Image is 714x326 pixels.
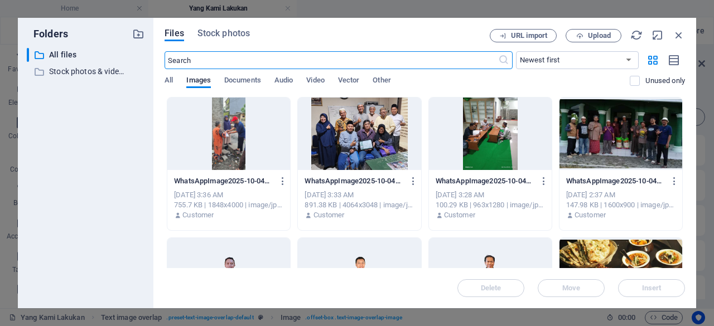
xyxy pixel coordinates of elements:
[182,210,214,220] p: Customer
[132,28,144,40] i: Create new folder
[566,200,676,210] div: 147.98 KB | 1600x900 | image/jpeg
[313,210,345,220] p: Customer
[305,176,404,186] p: WhatsAppImage2025-10-04at8.33.20AM-i8BC_3kfhCU2sTl8X9LtPQ.jpeg
[174,176,273,186] p: WhatsAppImage2025-10-04at8.23.20AM-USk78kMe9ENvFGvoM_l3dQ.jpeg
[306,74,324,89] span: Video
[27,65,144,79] div: Stock photos & videos
[49,48,124,61] p: All files
[165,51,498,69] input: Search
[186,74,211,89] span: Images
[511,32,547,39] span: URL import
[588,32,611,39] span: Upload
[174,200,283,210] div: 755.7 KB | 1848x4000 | image/jpeg
[373,74,390,89] span: Other
[575,210,606,220] p: Customer
[652,29,664,41] i: Minimize
[338,74,360,89] span: Vector
[630,29,643,41] i: Reload
[305,190,414,200] div: [DATE] 3:33 AM
[566,176,665,186] p: WhatsAppImage2025-10-04at7.37.05AM-t709qgY_F9XJ3ZPll_PPvQ.jpeg
[436,190,545,200] div: [DATE] 3:28 AM
[165,74,173,89] span: All
[224,74,261,89] span: Documents
[165,27,184,40] span: Files
[305,200,414,210] div: 891.38 KB | 4064x3048 | image/jpeg
[444,210,475,220] p: Customer
[174,190,283,200] div: [DATE] 3:36 AM
[436,176,535,186] p: WhatsAppImage2025-10-04at8.28.00AM-3NGKC_wScHdvCNW6UhShUA.jpeg
[27,65,124,79] div: Stock photos & videos
[27,27,68,41] p: Folders
[645,76,685,86] p: Displays only files that are not in use on the website. Files added during this session can still...
[49,65,124,78] p: Stock photos & videos
[566,29,621,42] button: Upload
[566,190,676,200] div: [DATE] 2:37 AM
[490,29,557,42] button: URL import
[673,29,685,41] i: Close
[197,27,250,40] span: Stock photos
[27,48,29,62] div: ​
[274,74,293,89] span: Audio
[436,200,545,210] div: 100.29 KB | 963x1280 | image/jpeg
